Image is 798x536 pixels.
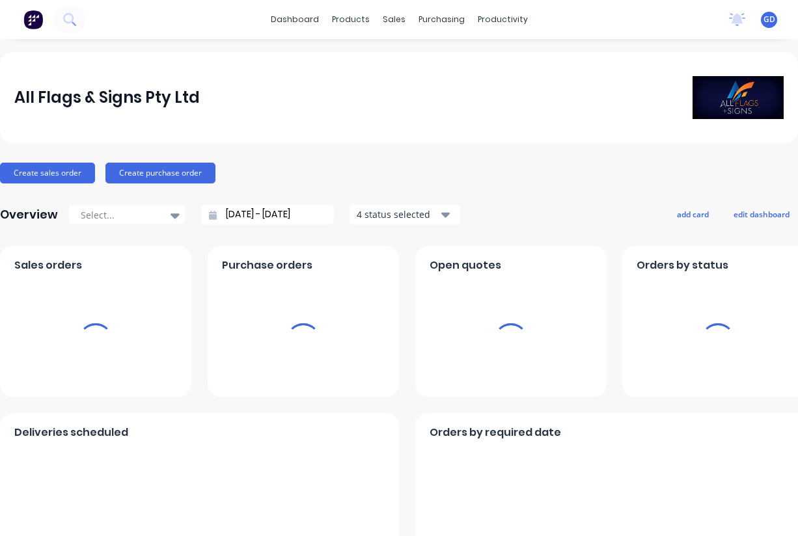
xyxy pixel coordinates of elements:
[430,258,501,273] span: Open quotes
[105,163,215,183] button: Create purchase order
[325,10,376,29] div: products
[14,85,200,111] div: All Flags & Signs Pty Ltd
[471,10,534,29] div: productivity
[637,258,728,273] span: Orders by status
[357,208,439,221] div: 4 status selected
[14,258,82,273] span: Sales orders
[264,10,325,29] a: dashboard
[376,10,412,29] div: sales
[350,205,460,224] button: 4 status selected
[668,206,717,222] button: add card
[222,258,312,273] span: Purchase orders
[725,206,798,222] button: edit dashboard
[412,10,471,29] div: purchasing
[693,76,784,119] img: All Flags & Signs Pty Ltd
[23,10,43,29] img: Factory
[764,14,775,25] span: GD
[14,425,128,440] span: Deliveries scheduled
[430,425,561,440] span: Orders by required date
